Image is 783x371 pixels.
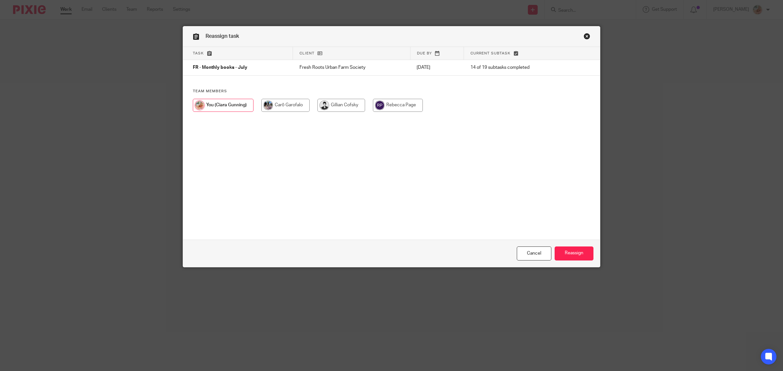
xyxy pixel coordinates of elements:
[470,52,511,55] span: Current subtask
[299,64,404,71] p: Fresh Roots Urban Farm Society
[584,33,590,42] a: Close this dialog window
[517,246,551,260] a: Close this dialog window
[555,246,593,260] input: Reassign
[299,52,315,55] span: Client
[417,64,457,71] p: [DATE]
[193,89,590,94] h4: Team members
[464,60,571,76] td: 14 of 19 subtasks completed
[417,52,432,55] span: Due by
[206,34,239,39] span: Reassign task
[193,66,247,70] span: FR - Monthly books - July
[193,52,204,55] span: Task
